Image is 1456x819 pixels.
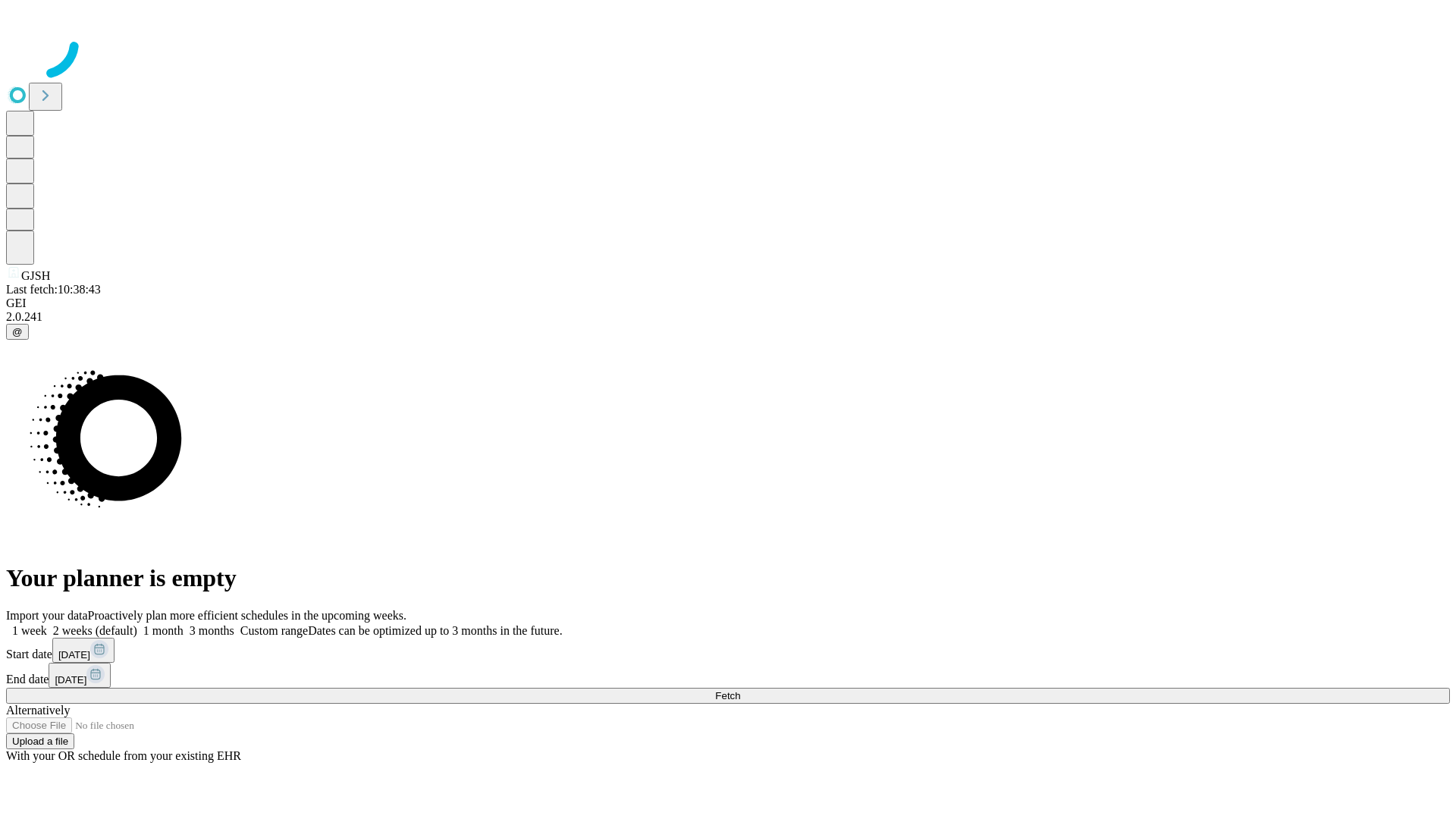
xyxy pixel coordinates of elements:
[308,624,562,637] span: Dates can be optimized up to 3 months in the future.
[55,674,86,686] span: [DATE]
[6,609,88,622] span: Import your data
[53,624,137,637] span: 2 weeks (default)
[58,649,90,661] span: [DATE]
[6,733,74,749] button: Upload a file
[21,269,50,282] span: GJSH
[88,609,406,622] span: Proactively plan more efficient schedules in the upcoming weeks.
[240,624,308,637] span: Custom range
[6,297,1450,310] div: GEI
[6,688,1450,704] button: Fetch
[49,663,111,688] button: [DATE]
[6,663,1450,688] div: End date
[12,326,23,337] span: @
[715,690,740,701] span: Fetch
[6,283,101,296] span: Last fetch: 10:38:43
[6,564,1450,592] h1: Your planner is empty
[12,624,47,637] span: 1 week
[6,749,241,762] span: With your OR schedule from your existing EHR
[6,324,29,340] button: @
[6,704,70,717] span: Alternatively
[143,624,184,637] span: 1 month
[6,638,1450,663] div: Start date
[52,638,115,663] button: [DATE]
[6,310,1450,324] div: 2.0.241
[190,624,234,637] span: 3 months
